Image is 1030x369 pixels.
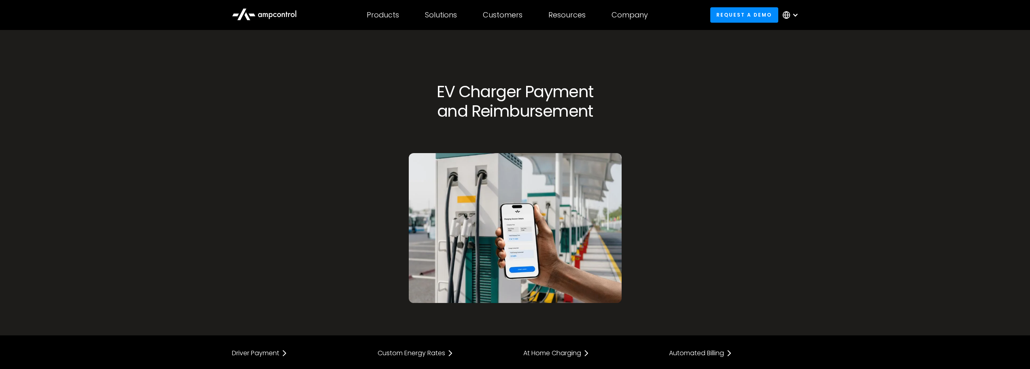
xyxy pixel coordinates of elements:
h1: EV Charger Payment and Reimbursement [378,82,653,121]
a: Automated Billing [669,348,799,358]
div: Driver Payment [232,350,279,356]
div: Resources [548,11,586,19]
img: Driver app for ev charger payment [409,153,622,303]
a: At Home Charging [523,348,653,358]
a: Custom Energy Rates [378,348,507,358]
div: Automated Billing [669,350,724,356]
div: Solutions [425,11,457,19]
div: At Home Charging [523,350,581,356]
div: Company [612,11,648,19]
div: Customers [483,11,522,19]
div: Custom Energy Rates [378,350,445,356]
a: Request a demo [710,7,778,22]
div: Products [367,11,399,19]
a: Driver Payment [232,348,361,358]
